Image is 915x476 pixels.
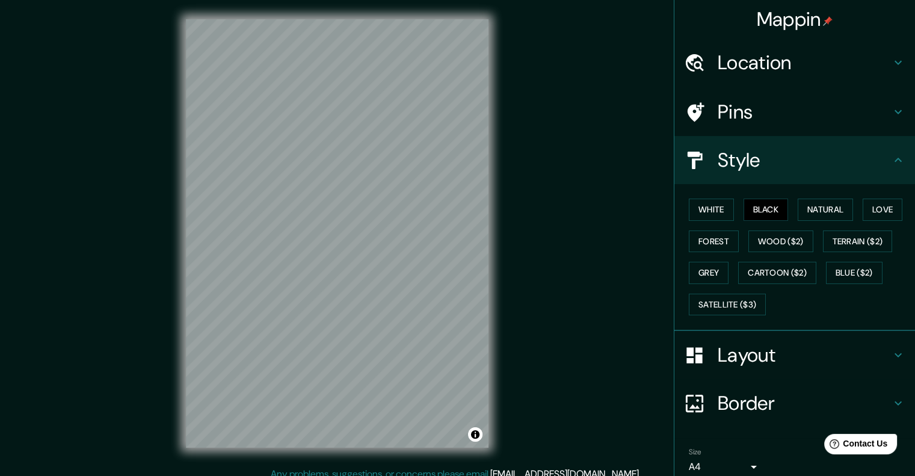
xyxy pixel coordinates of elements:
[748,230,813,253] button: Wood ($2)
[674,39,915,87] div: Location
[718,148,891,172] h4: Style
[689,447,701,457] label: Size
[718,51,891,75] h4: Location
[468,427,482,442] button: Toggle attribution
[674,136,915,184] div: Style
[744,199,789,221] button: Black
[674,88,915,136] div: Pins
[186,19,488,448] canvas: Map
[757,7,833,31] h4: Mappin
[808,429,902,463] iframe: Help widget launcher
[689,262,729,284] button: Grey
[674,379,915,427] div: Border
[826,262,883,284] button: Blue ($2)
[863,199,902,221] button: Love
[823,230,893,253] button: Terrain ($2)
[718,100,891,124] h4: Pins
[798,199,853,221] button: Natural
[689,294,766,316] button: Satellite ($3)
[674,331,915,379] div: Layout
[718,391,891,415] h4: Border
[718,343,891,367] h4: Layout
[689,199,734,221] button: White
[689,230,739,253] button: Forest
[738,262,816,284] button: Cartoon ($2)
[823,16,833,26] img: pin-icon.png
